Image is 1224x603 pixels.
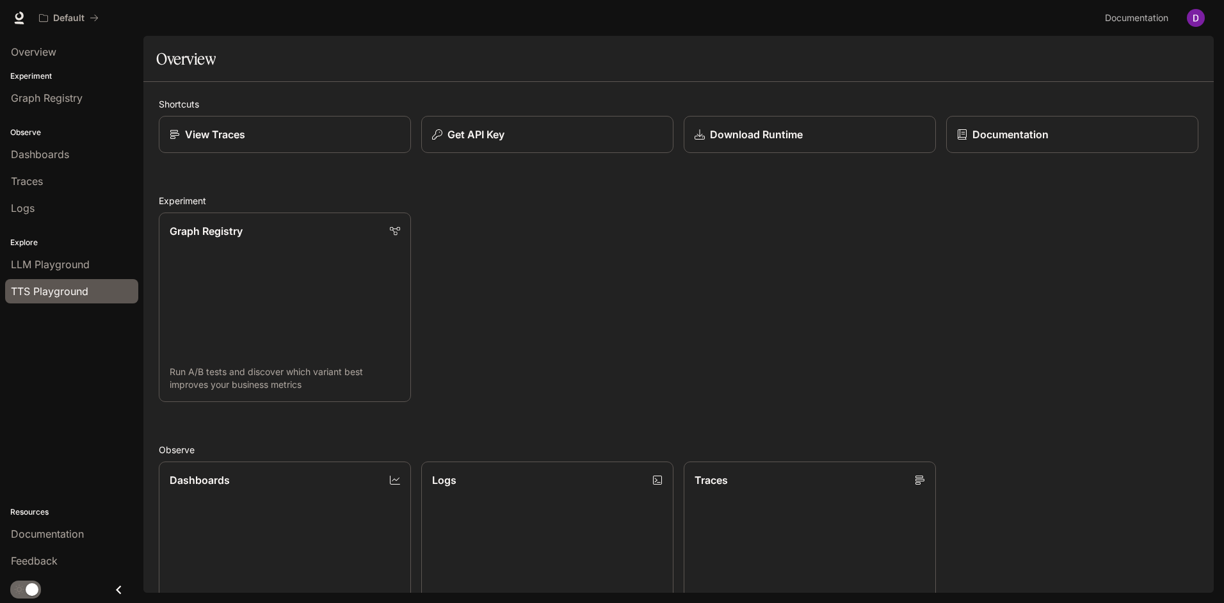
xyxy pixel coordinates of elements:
[684,116,936,153] a: Download Runtime
[1105,10,1168,26] span: Documentation
[159,213,411,402] a: Graph RegistryRun A/B tests and discover which variant best improves your business metrics
[159,116,411,153] a: View Traces
[432,472,456,488] p: Logs
[1183,5,1209,31] button: User avatar
[159,194,1198,207] h2: Experiment
[170,472,230,488] p: Dashboards
[156,46,216,72] h1: Overview
[33,5,104,31] button: All workspaces
[695,472,728,488] p: Traces
[972,127,1049,142] p: Documentation
[53,13,85,24] p: Default
[1100,5,1178,31] a: Documentation
[170,223,243,239] p: Graph Registry
[447,127,504,142] p: Get API Key
[159,97,1198,111] h2: Shortcuts
[185,127,245,142] p: View Traces
[710,127,803,142] p: Download Runtime
[159,443,1198,456] h2: Observe
[1187,9,1205,27] img: User avatar
[421,116,673,153] button: Get API Key
[170,366,400,391] p: Run A/B tests and discover which variant best improves your business metrics
[946,116,1198,153] a: Documentation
